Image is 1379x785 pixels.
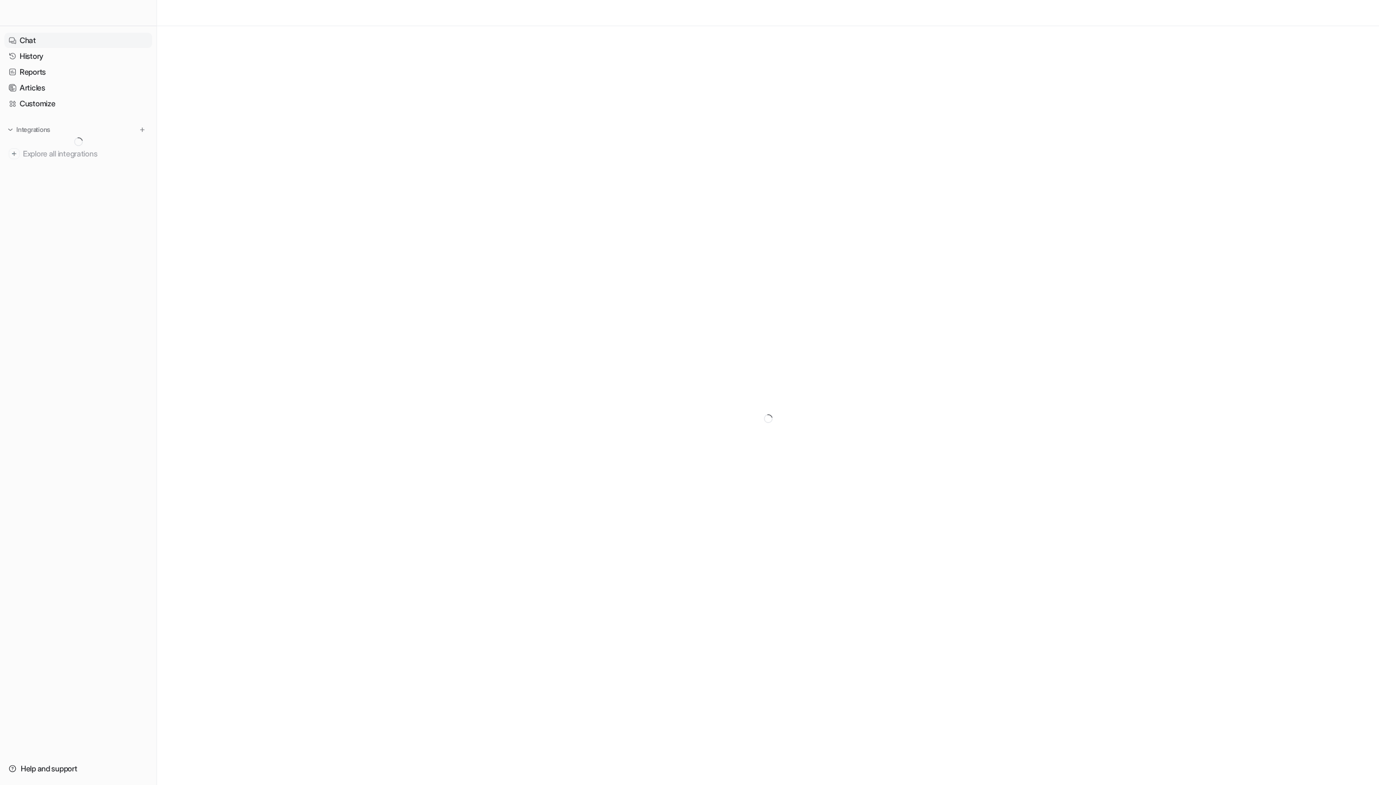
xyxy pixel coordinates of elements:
a: Help and support [4,761,152,776]
button: Integrations [4,124,53,135]
a: Reports [4,64,152,80]
img: expand menu [7,126,14,134]
a: Chat [4,33,152,48]
img: menu_add.svg [138,126,146,134]
a: History [4,49,152,64]
img: explore all integrations [9,148,20,159]
p: Integrations [16,125,50,134]
a: Customize [4,96,152,111]
span: Explore all integrations [23,145,148,162]
a: Explore all integrations [4,146,152,161]
a: Articles [4,80,152,95]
